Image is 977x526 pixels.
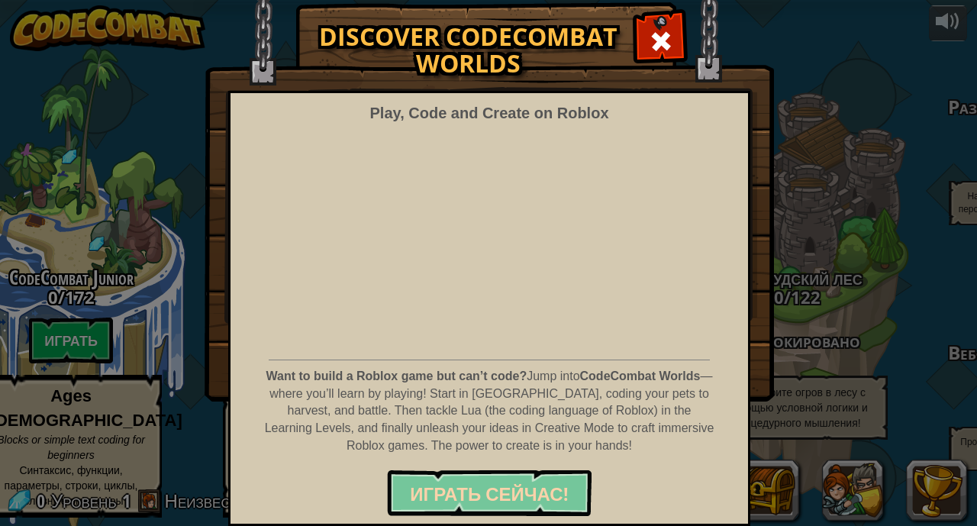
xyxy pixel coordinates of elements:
strong: CodeCombat Worlds [580,369,701,382]
h1: Discover CodeCombat Worlds [311,23,624,76]
div: Play, Code and Create on Roblox [369,102,608,124]
span: Играть Сейчас! [410,482,568,506]
strong: Want to build a Roblox game but can’t code? [266,369,527,382]
p: Jump into — where you’ll learn by playing! Start in [GEOGRAPHIC_DATA], coding your pets to harves... [263,368,715,455]
button: Играть Сейчас! [387,470,591,516]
